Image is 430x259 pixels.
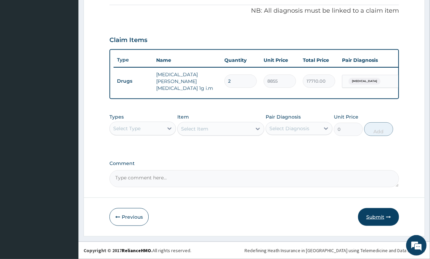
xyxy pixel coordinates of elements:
[244,247,425,254] div: Redefining Heath Insurance in [GEOGRAPHIC_DATA] using Telemedicine and Data Science!
[112,3,128,20] div: Minimize live chat window
[334,113,358,120] label: Unit Price
[13,34,28,51] img: d_794563401_company_1708531726252_794563401
[109,37,147,44] h3: Claim Items
[35,38,115,47] div: Chat with us now
[269,125,309,132] div: Select Diagnosis
[266,113,301,120] label: Pair Diagnosis
[109,6,399,15] p: NB: All diagnosis must be linked to a claim item
[78,242,430,259] footer: All rights reserved.
[260,53,299,67] th: Unit Price
[114,75,153,87] td: Drugs
[40,86,94,155] span: We're online!
[84,247,152,254] strong: Copyright © 2017 .
[109,208,149,226] button: Previous
[221,53,260,67] th: Quantity
[109,114,124,120] label: Types
[299,53,339,67] th: Total Price
[349,78,381,85] span: [MEDICAL_DATA]
[3,187,130,210] textarea: Type your message and hit 'Enter'
[364,122,393,136] button: Add
[339,53,414,67] th: Pair Diagnosis
[113,125,140,132] div: Select Type
[177,113,189,120] label: Item
[114,54,153,66] th: Type
[358,208,399,226] button: Submit
[109,161,399,166] label: Comment
[153,53,221,67] th: Name
[153,68,221,95] td: [MEDICAL_DATA][PERSON_NAME][MEDICAL_DATA] 1g i.m
[122,247,151,254] a: RelianceHMO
